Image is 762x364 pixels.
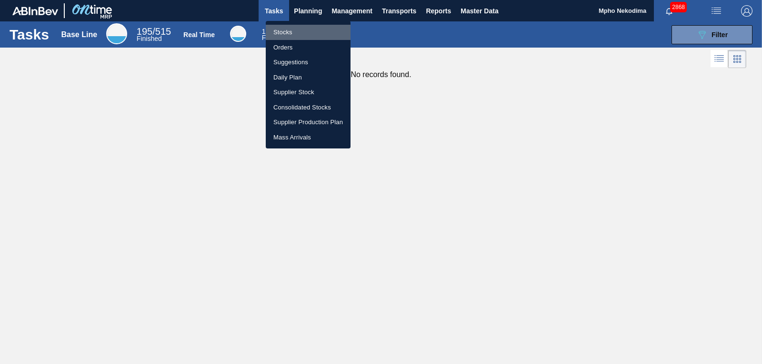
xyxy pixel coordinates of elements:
a: Stocks [266,25,351,40]
a: Suggestions [266,55,351,70]
a: Mass Arrivals [266,130,351,145]
a: Consolidated Stocks [266,100,351,115]
a: Supplier Production Plan [266,115,351,130]
a: Orders [266,40,351,55]
a: Supplier Stock [266,85,351,100]
a: Daily Plan [266,70,351,85]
